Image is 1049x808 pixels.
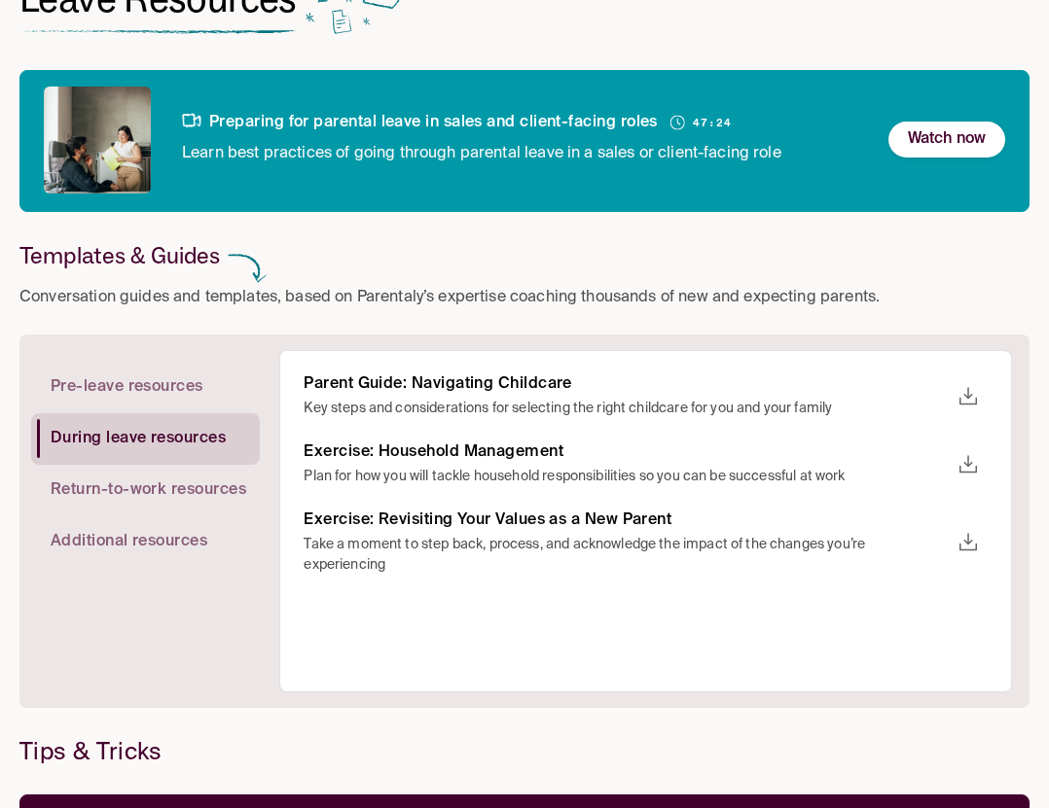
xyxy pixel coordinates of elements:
p: Watch now [908,126,986,153]
p: Conversation guides and templates, based on Parentaly’s expertise coaching thousands of new and e... [19,285,880,311]
h6: Tips & Tricks [19,739,1030,767]
button: download [949,377,988,416]
h6: 47:24 [693,115,732,133]
h6: Preparing for parental leave in sales and client-facing roles [182,113,658,133]
span: Additional resources [51,532,207,552]
button: Watch now [888,122,1005,158]
p: Key steps and considerations for selecting the right childcare for you and your family [304,399,949,419]
h6: Parent Guide: Navigating Childcare [304,374,949,395]
p: Take a moment to step back, process, and acknowledge the impact of the changes you’re experiencing [304,535,949,576]
span: Pre-leave resources [51,377,203,398]
span: Return-to-work resources [51,480,246,501]
button: download [949,523,988,562]
p: Learn best practices of going through parental leave in a sales or client-facing role [182,129,781,167]
h6: Exercise: Revisiting Your Values as a New Parent [304,510,949,531]
button: download [949,445,988,484]
h6: Exercise: Household Management [304,442,949,463]
h6: Templates & Guides [19,241,220,269]
p: Plan for how you will tackle household responsibilities so you can be successful at work [304,467,949,487]
a: Preparing for parental leave in sales and client-facing roles47:24Learn best practices of going t... [19,70,1030,179]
